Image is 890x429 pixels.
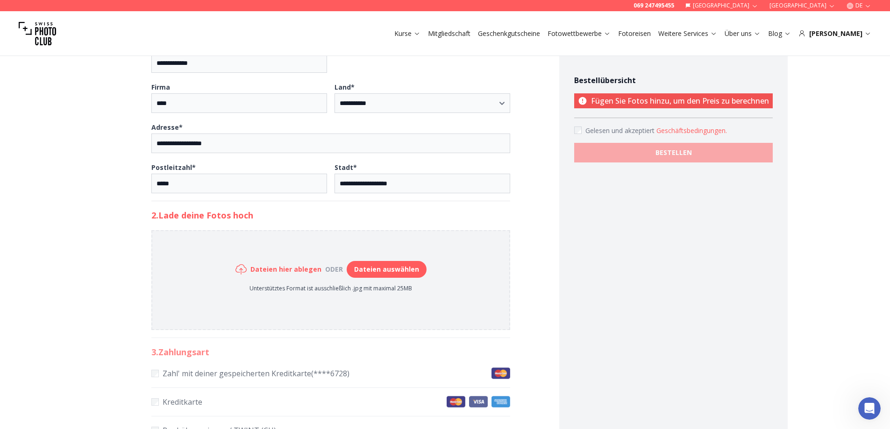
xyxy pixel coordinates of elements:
[585,126,656,135] span: Gelesen und akzeptiert
[574,75,773,86] h4: Bestellübersicht
[19,15,56,52] img: Swiss photo club
[768,29,791,38] a: Blog
[394,29,420,38] a: Kurse
[151,83,170,91] b: Firma
[151,134,510,153] input: Adresse*
[858,397,881,420] iframe: Intercom live chat
[151,174,327,193] input: Postleitzahl*
[151,93,327,113] input: Firma
[544,27,614,40] button: Fotowettbewerbe
[335,83,355,91] b: Land *
[335,163,357,172] b: Stadt *
[798,29,871,38] div: [PERSON_NAME]
[235,285,427,292] p: Unterstütztes Format ist ausschließlich .jpg mit maximal 25MB
[478,29,540,38] a: Geschenkgutscheine
[574,143,773,162] button: BESTELLEN
[151,123,183,132] b: Adresse *
[574,127,582,134] input: Accept terms
[335,93,510,113] select: Land*
[151,209,510,222] h2: 2. Lade deine Fotos hoch
[347,261,427,278] button: Dateien auswählen
[618,29,651,38] a: Fotoreisen
[574,93,773,108] p: Fügen Sie Fotos hinzu, um den Preis zu berechnen
[424,27,474,40] button: Mitgliedschaft
[634,2,674,9] a: 069 247495455
[764,27,795,40] button: Blog
[428,29,470,38] a: Mitgliedschaft
[614,27,655,40] button: Fotoreisen
[474,27,544,40] button: Geschenkgutscheine
[656,126,727,135] button: Accept termsGelesen und akzeptiert
[721,27,764,40] button: Über uns
[335,174,510,193] input: Stadt*
[151,163,196,172] b: Postleitzahl *
[151,53,327,73] input: Instagram-Benutzername
[658,29,717,38] a: Weitere Services
[655,27,721,40] button: Weitere Services
[655,148,692,157] b: BESTELLEN
[250,265,321,274] h6: Dateien hier ablegen
[321,265,347,274] div: oder
[548,29,611,38] a: Fotowettbewerbe
[391,27,424,40] button: Kurse
[725,29,761,38] a: Über uns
